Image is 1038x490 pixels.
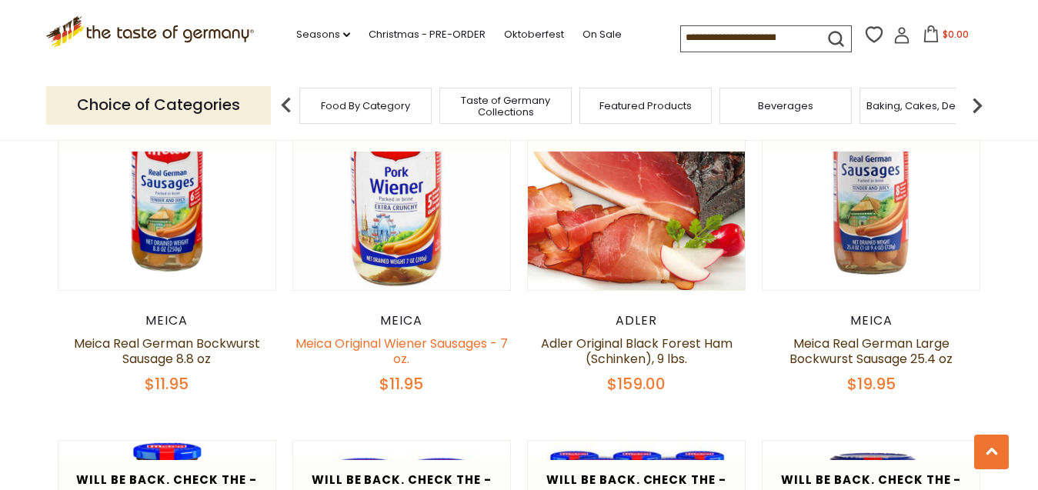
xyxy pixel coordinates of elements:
[789,335,953,368] a: Meica Real German Large Bockwurst Sausage 25.4 oz
[293,72,511,287] img: Meica Original Wiener Sausages - 7 oz.
[58,72,276,290] img: Meica Real German Bockwurst Sausage 8.8 oz
[913,25,979,48] button: $0.00
[74,335,260,368] a: Meica Real German Bockwurst Sausage 8.8 oz
[58,313,277,328] div: Meica
[504,26,564,43] a: Oktoberfest
[528,72,746,290] img: Adler Original Black Forest Ham (Schinken), 9 lbs.
[607,373,666,395] span: $159.00
[943,28,969,41] span: $0.00
[866,100,986,112] a: Baking, Cakes, Desserts
[847,373,896,395] span: $19.95
[292,313,512,328] div: Meica
[541,335,733,368] a: Adler Original Black Forest Ham (Schinken), 9 lbs.
[762,313,981,328] div: Meica
[582,26,622,43] a: On Sale
[758,100,813,112] a: Beverages
[321,100,410,112] a: Food By Category
[527,313,746,328] div: Adler
[379,373,423,395] span: $11.95
[763,72,980,290] img: Meica Real German Large Bockwurst Sausage 25.4 oz
[295,335,508,368] a: Meica Original Wiener Sausages - 7 oz.
[296,26,350,43] a: Seasons
[271,90,302,121] img: previous arrow
[46,86,271,124] p: Choice of Categories
[145,373,189,395] span: $11.95
[369,26,486,43] a: Christmas - PRE-ORDER
[444,95,567,118] a: Taste of Germany Collections
[599,100,692,112] a: Featured Products
[962,90,993,121] img: next arrow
